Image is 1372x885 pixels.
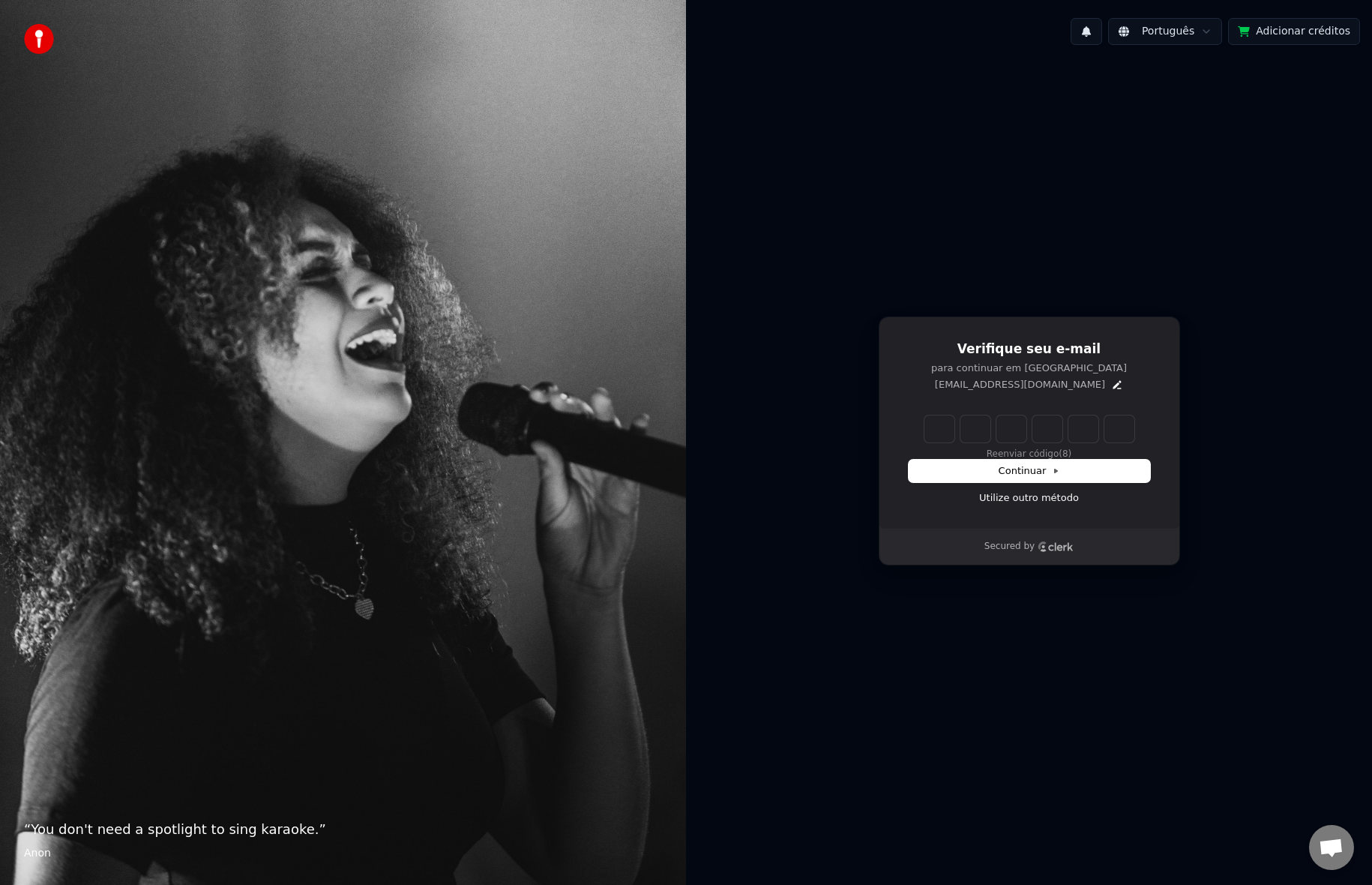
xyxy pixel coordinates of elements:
[1309,825,1354,870] div: Conversa aberta
[24,846,662,861] footer: Anon
[1228,18,1360,45] button: Adicionar créditos
[924,415,1134,442] input: Enter verification code
[909,361,1150,375] p: para continuar em [GEOGRAPHIC_DATA]
[935,378,1105,391] p: [EMAIL_ADDRESS][DOMAIN_NAME]
[909,340,1150,358] h1: Verifique seu e-mail
[909,460,1150,482] button: Continuar
[1038,541,1074,552] a: Clerk logo
[999,464,1060,478] span: Continuar
[979,491,1079,505] a: Utilize outro método
[1111,379,1123,391] button: Edit
[984,541,1035,553] p: Secured by
[24,819,662,840] p: “ You don't need a spotlight to sing karaoke. ”
[24,24,54,54] img: youka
